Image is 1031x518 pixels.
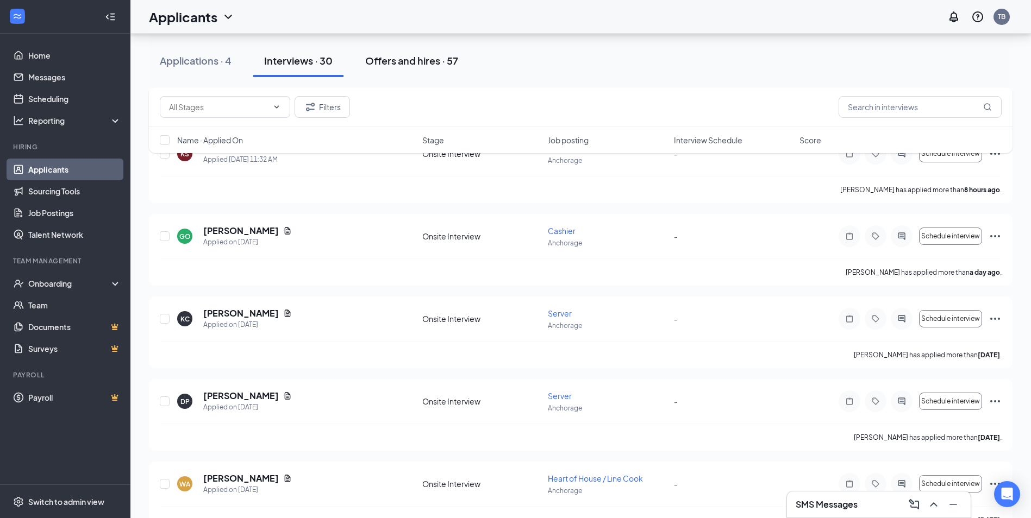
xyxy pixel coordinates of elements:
p: Anchorage [548,403,667,413]
svg: Filter [304,100,317,113]
div: WA [179,479,190,489]
div: Offers and hires · 57 [365,54,458,67]
div: Onboarding [28,278,112,289]
b: [DATE] [978,433,1000,441]
a: Job Postings [28,202,121,224]
svg: Collapse [105,11,116,22]
button: Filter Filters [295,96,350,118]
div: GO [179,232,191,241]
p: [PERSON_NAME] has applied more than . [840,185,1002,194]
a: PayrollCrown [28,387,121,408]
span: Schedule interview [921,315,980,323]
span: Cashier [548,226,576,236]
a: SurveysCrown [28,338,121,359]
svg: WorkstreamLogo [12,11,23,22]
svg: Note [843,397,856,406]
p: Anchorage [548,321,667,330]
svg: ChevronDown [272,103,281,111]
button: Schedule interview [919,475,982,492]
span: Server [548,308,572,318]
svg: Tag [869,397,882,406]
svg: QuestionInfo [971,10,984,23]
button: Schedule interview [919,393,982,410]
div: Reporting [28,115,122,126]
b: [DATE] [978,351,1000,359]
div: Onsite Interview [422,396,541,407]
p: Anchorage [548,486,667,495]
svg: ChevronUp [927,498,940,511]
button: Schedule interview [919,310,982,327]
svg: Settings [13,496,24,507]
h5: [PERSON_NAME] [203,225,279,237]
span: Interview Schedule [674,135,742,146]
svg: Note [843,232,856,241]
svg: UserCheck [13,278,24,289]
div: Payroll [13,370,119,380]
span: Name · Applied On [177,135,243,146]
svg: Ellipses [989,230,1002,243]
p: [PERSON_NAME] has applied more than . [846,268,1002,277]
a: Applicants [28,159,121,180]
div: Applied on [DATE] [203,484,292,495]
span: - [674,396,678,406]
svg: ChevronDown [222,10,235,23]
div: Onsite Interview [422,313,541,324]
button: ComposeMessage [905,496,923,513]
svg: Ellipses [989,477,1002,490]
span: Score [799,135,821,146]
b: 8 hours ago [964,186,1000,194]
svg: ActiveChat [895,397,908,406]
svg: Document [283,226,292,235]
svg: Note [843,314,856,323]
a: Team [28,294,121,316]
svg: Analysis [13,115,24,126]
button: Minimize [945,496,962,513]
svg: Tag [869,479,882,488]
div: TB [998,12,1005,21]
div: Hiring [13,142,119,151]
div: DP [180,397,190,406]
div: Team Management [13,256,119,266]
p: [PERSON_NAME] has applied more than . [854,433,1002,442]
svg: Notifications [947,10,960,23]
svg: ActiveChat [895,232,908,241]
svg: Document [283,391,292,400]
span: Job posting [548,135,589,146]
h5: [PERSON_NAME] [203,472,279,484]
div: Onsite Interview [422,231,541,242]
a: Home [28,45,121,66]
button: Schedule interview [919,228,982,245]
a: Scheduling [28,88,121,110]
span: Schedule interview [921,397,980,405]
div: Interviews · 30 [264,54,333,67]
svg: Minimize [947,498,960,511]
svg: Ellipses [989,395,1002,408]
div: Switch to admin view [28,496,104,507]
h5: [PERSON_NAME] [203,390,279,402]
a: Messages [28,66,121,88]
h3: SMS Messages [796,498,858,510]
span: Schedule interview [921,480,980,488]
span: Stage [422,135,444,146]
span: Server [548,391,572,401]
svg: Document [283,309,292,318]
svg: ActiveChat [895,314,908,323]
span: - [674,231,678,241]
div: Open Intercom Messenger [994,481,1020,507]
div: Applied on [DATE] [203,237,292,248]
svg: Document [283,474,292,483]
div: Applications · 4 [160,54,232,67]
span: - [674,479,678,489]
p: [PERSON_NAME] has applied more than . [854,350,1002,359]
input: All Stages [169,101,268,113]
svg: ActiveChat [895,479,908,488]
h5: [PERSON_NAME] [203,307,279,319]
span: Schedule interview [921,232,980,240]
svg: Ellipses [989,312,1002,325]
svg: Tag [869,232,882,241]
div: Applied on [DATE] [203,402,292,413]
span: - [674,314,678,324]
div: Applied on [DATE] [203,319,292,330]
span: Heart of House / Line Cook [548,473,643,483]
b: a day ago [970,268,1000,276]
